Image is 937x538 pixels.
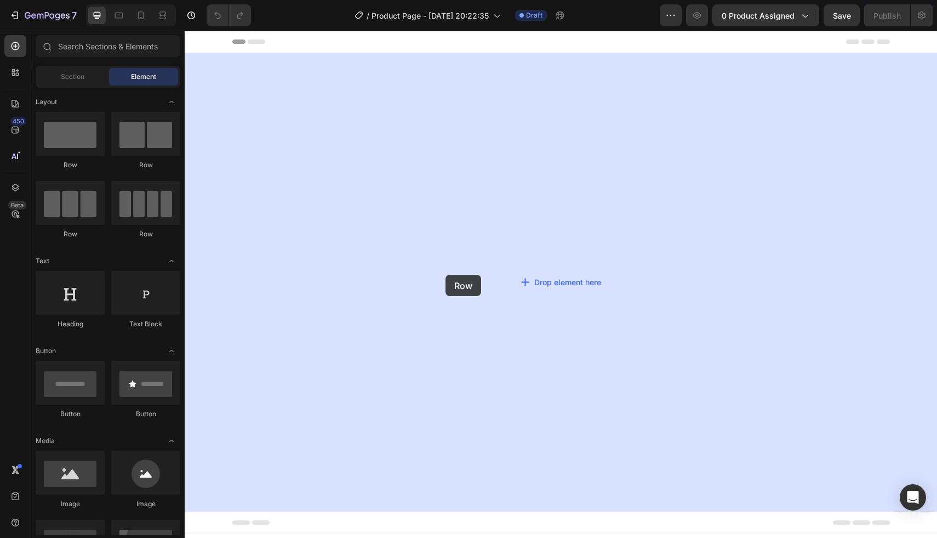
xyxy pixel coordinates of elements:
div: Drop element here [350,246,416,257]
div: Button [111,409,180,419]
div: Image [111,499,180,509]
div: Text Block [111,319,180,329]
span: Button [36,346,56,356]
button: Save [824,4,860,26]
span: Section [61,72,84,82]
span: Text [36,256,49,266]
span: Toggle open [163,252,180,270]
div: Heading [36,319,105,329]
span: 0 product assigned [722,10,795,21]
div: Row [36,160,105,170]
button: Publish [864,4,910,26]
span: Save [833,11,851,20]
span: Media [36,436,55,446]
span: / [367,10,369,21]
div: Button [36,409,105,419]
span: Draft [526,10,542,20]
p: 7 [72,9,77,22]
div: Beta [8,201,26,209]
span: Element [131,72,156,82]
span: Product Page - [DATE] 20:22:35 [372,10,489,21]
button: 0 product assigned [712,4,819,26]
span: Toggle open [163,342,180,360]
div: Row [111,229,180,239]
div: Open Intercom Messenger [900,484,926,511]
span: Layout [36,97,57,107]
div: Image [36,499,105,509]
iframe: Design area [185,31,937,538]
span: Toggle open [163,432,180,450]
div: Row [36,229,105,239]
div: Undo/Redo [207,4,251,26]
span: Toggle open [163,93,180,111]
button: 7 [4,4,82,26]
div: Row [111,160,180,170]
div: 450 [10,117,26,126]
div: Publish [873,10,901,21]
input: Search Sections & Elements [36,35,180,57]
